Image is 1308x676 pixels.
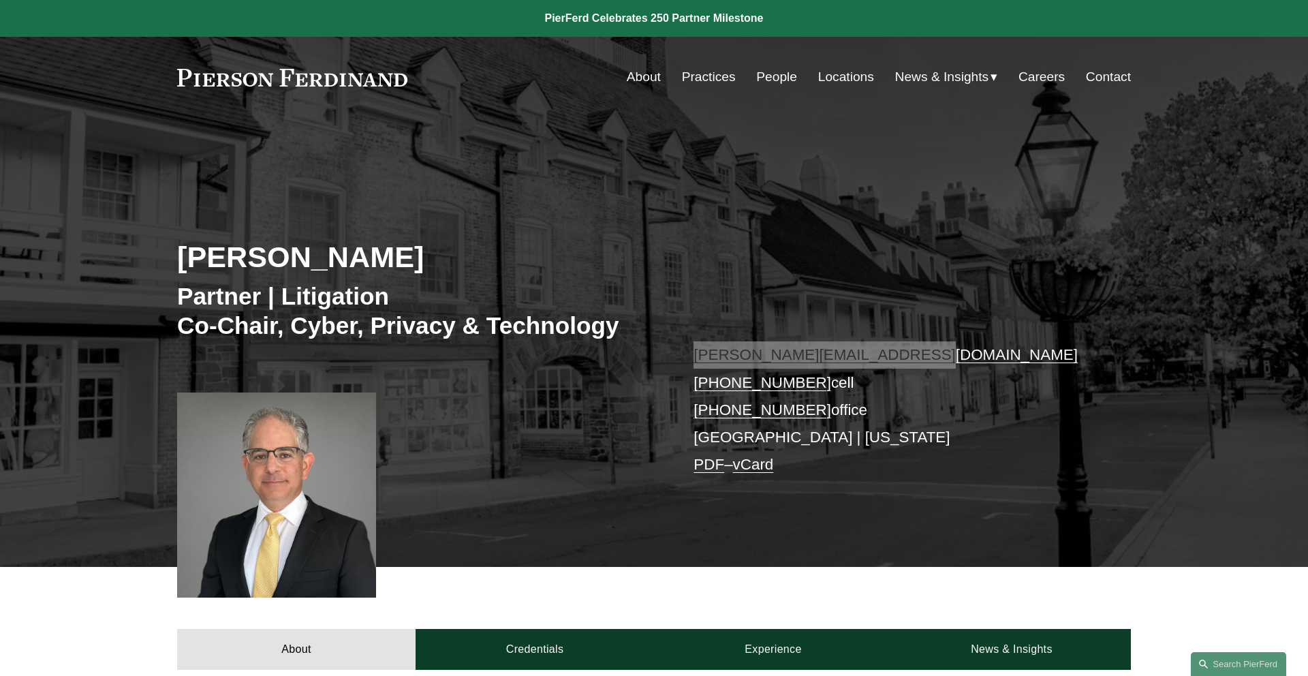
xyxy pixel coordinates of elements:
[818,64,874,90] a: Locations
[682,64,736,90] a: Practices
[694,401,831,418] a: [PHONE_NUMBER]
[416,629,654,670] a: Credentials
[1018,64,1065,90] a: Careers
[177,629,416,670] a: About
[627,64,661,90] a: About
[756,64,797,90] a: People
[694,456,724,473] a: PDF
[177,281,654,341] h3: Partner | Litigation Co-Chair, Cyber, Privacy & Technology
[694,341,1091,479] p: cell office [GEOGRAPHIC_DATA] | [US_STATE] –
[654,629,892,670] a: Experience
[1086,64,1131,90] a: Contact
[892,629,1131,670] a: News & Insights
[694,374,831,391] a: [PHONE_NUMBER]
[694,346,1078,363] a: [PERSON_NAME][EMAIL_ADDRESS][DOMAIN_NAME]
[177,239,654,275] h2: [PERSON_NAME]
[733,456,774,473] a: vCard
[1191,652,1286,676] a: Search this site
[895,64,998,90] a: folder dropdown
[895,65,989,89] span: News & Insights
